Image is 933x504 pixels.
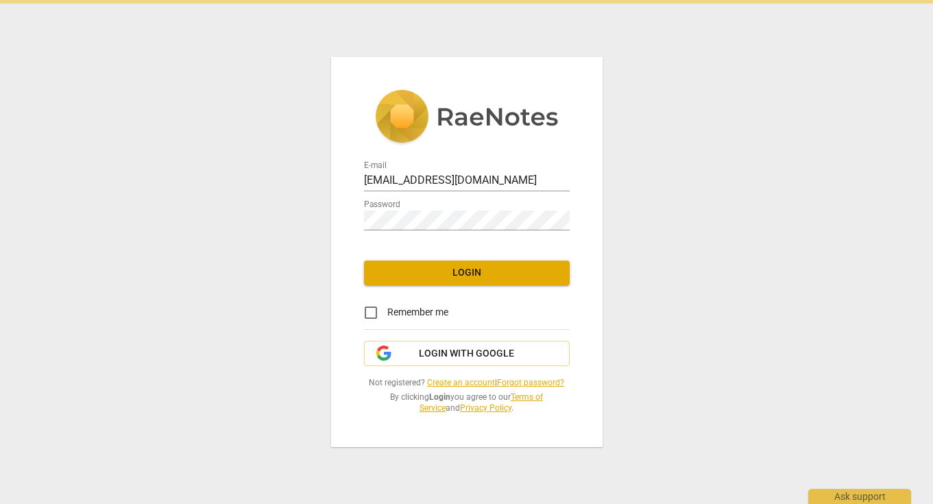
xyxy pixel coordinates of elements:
button: Login with Google [364,341,570,367]
a: Privacy Policy [460,403,511,413]
button: Login [364,261,570,285]
img: 5ac2273c67554f335776073100b6d88f.svg [375,90,559,146]
span: Not registered? | [364,377,570,389]
span: Login [375,266,559,280]
label: Password [364,200,400,208]
span: Login with Google [419,347,514,361]
a: Forgot password? [497,378,564,387]
label: E-mail [364,161,387,169]
a: Create an account [427,378,495,387]
b: Login [429,392,450,402]
span: By clicking you agree to our and . [364,392,570,414]
span: Remember me [387,305,448,320]
div: Ask support [808,489,911,504]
